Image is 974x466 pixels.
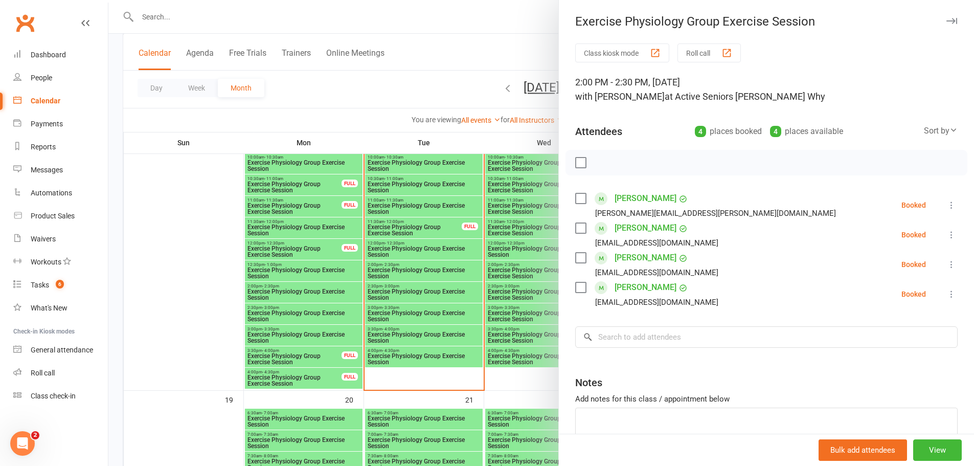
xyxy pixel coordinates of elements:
[575,124,622,139] div: Attendees
[615,279,676,296] a: [PERSON_NAME]
[595,236,718,250] div: [EMAIL_ADDRESS][DOMAIN_NAME]
[615,190,676,207] a: [PERSON_NAME]
[31,120,63,128] div: Payments
[665,91,825,102] span: at Active Seniors [PERSON_NAME] Why
[31,304,67,312] div: What's New
[31,431,39,439] span: 2
[31,346,93,354] div: General attendance
[913,439,962,461] button: View
[901,291,926,298] div: Booked
[695,126,706,137] div: 4
[13,228,108,251] a: Waivers
[31,281,49,289] div: Tasks
[13,274,108,297] a: Tasks 6
[575,75,958,104] div: 2:00 PM - 2:30 PM, [DATE]
[595,266,718,279] div: [EMAIL_ADDRESS][DOMAIN_NAME]
[31,74,52,82] div: People
[13,66,108,90] a: People
[901,202,926,209] div: Booked
[31,258,61,266] div: Workouts
[901,261,926,268] div: Booked
[31,166,63,174] div: Messages
[31,51,66,59] div: Dashboard
[13,205,108,228] a: Product Sales
[575,91,665,102] span: with [PERSON_NAME]
[575,326,958,348] input: Search to add attendees
[615,220,676,236] a: [PERSON_NAME]
[695,124,762,139] div: places booked
[13,362,108,385] a: Roll call
[677,43,741,62] button: Roll call
[31,143,56,151] div: Reports
[56,280,64,289] span: 6
[575,375,602,390] div: Notes
[615,250,676,266] a: [PERSON_NAME]
[13,182,108,205] a: Automations
[13,159,108,182] a: Messages
[13,43,108,66] a: Dashboard
[31,189,72,197] div: Automations
[31,97,60,105] div: Calendar
[575,393,958,405] div: Add notes for this class / appointment below
[770,126,781,137] div: 4
[13,297,108,320] a: What's New
[13,251,108,274] a: Workouts
[819,439,907,461] button: Bulk add attendees
[13,136,108,159] a: Reports
[12,10,38,36] a: Clubworx
[13,113,108,136] a: Payments
[901,231,926,238] div: Booked
[31,392,76,400] div: Class check-in
[924,124,958,138] div: Sort by
[559,14,974,29] div: Exercise Physiology Group Exercise Session
[10,431,35,456] iframe: Intercom live chat
[575,43,669,62] button: Class kiosk mode
[31,212,75,220] div: Product Sales
[13,339,108,362] a: General attendance kiosk mode
[13,385,108,408] a: Class kiosk mode
[770,124,843,139] div: places available
[31,235,56,243] div: Waivers
[13,90,108,113] a: Calendar
[31,369,55,377] div: Roll call
[595,207,836,220] div: [PERSON_NAME][EMAIL_ADDRESS][PERSON_NAME][DOMAIN_NAME]
[595,296,718,309] div: [EMAIL_ADDRESS][DOMAIN_NAME]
